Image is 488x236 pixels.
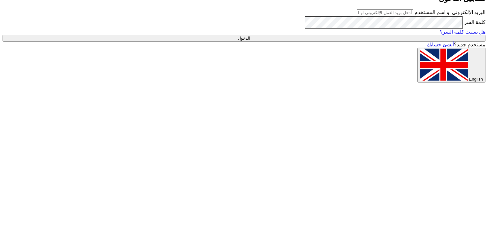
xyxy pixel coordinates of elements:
label: البريد الإلكتروني او اسم المستخدم [415,10,485,15]
a: أنشئ حسابك [427,42,454,47]
img: en-US.png [420,49,468,81]
a: هل نسيت كلمة السر؟ [440,29,485,35]
input: أدخل بريد العمل الإلكتروني او اسم المستخدم الخاص بك ... [357,9,413,16]
span: English [469,77,483,82]
div: مستخدم جديد؟ [3,42,485,48]
button: English [417,48,485,83]
label: كلمة السر [464,20,485,25]
input: الدخول [3,35,485,42]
